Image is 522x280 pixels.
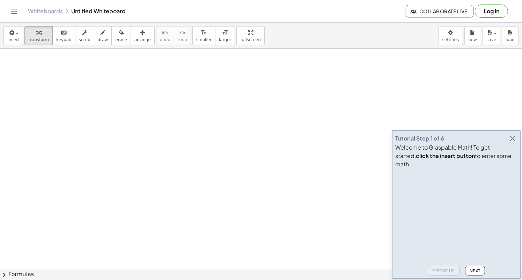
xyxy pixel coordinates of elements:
[28,37,49,42] span: transform
[98,37,108,42] span: draw
[160,37,170,42] span: undo
[134,37,151,42] span: arrange
[156,26,174,45] button: undoundo
[115,37,127,42] span: erase
[56,37,72,42] span: keypad
[24,26,53,45] button: transform
[174,26,191,45] button: redoredo
[131,26,155,45] button: arrange
[52,26,75,45] button: keyboardkeypad
[395,143,517,168] div: Welcome to Graspable Math! To get started, to enter some math.
[416,152,475,159] b: click the insert button
[8,6,20,17] button: Toggle navigation
[378,7,515,58] iframe: Dialogboks for Log ind med Google
[470,268,480,273] span: Next
[406,5,473,17] button: Collaborate Live
[200,29,207,37] i: format_size
[60,29,67,37] i: keyboard
[162,29,168,37] i: undo
[219,37,231,42] span: larger
[240,37,260,42] span: fullscreen
[179,29,186,37] i: redo
[75,26,94,45] button: scrub
[3,26,23,45] button: insert
[215,26,235,45] button: format_sizelarger
[94,26,112,45] button: draw
[28,8,63,15] a: Whiteboards
[196,37,212,42] span: smaller
[111,26,131,45] button: erase
[79,37,90,42] span: scrub
[192,26,215,45] button: format_sizesmaller
[475,5,508,18] button: Log in
[7,37,19,42] span: insert
[222,29,228,37] i: format_size
[465,266,485,275] button: Next
[395,134,444,143] div: Tutorial Step 1 of 6
[236,26,264,45] button: fullscreen
[178,37,187,42] span: redo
